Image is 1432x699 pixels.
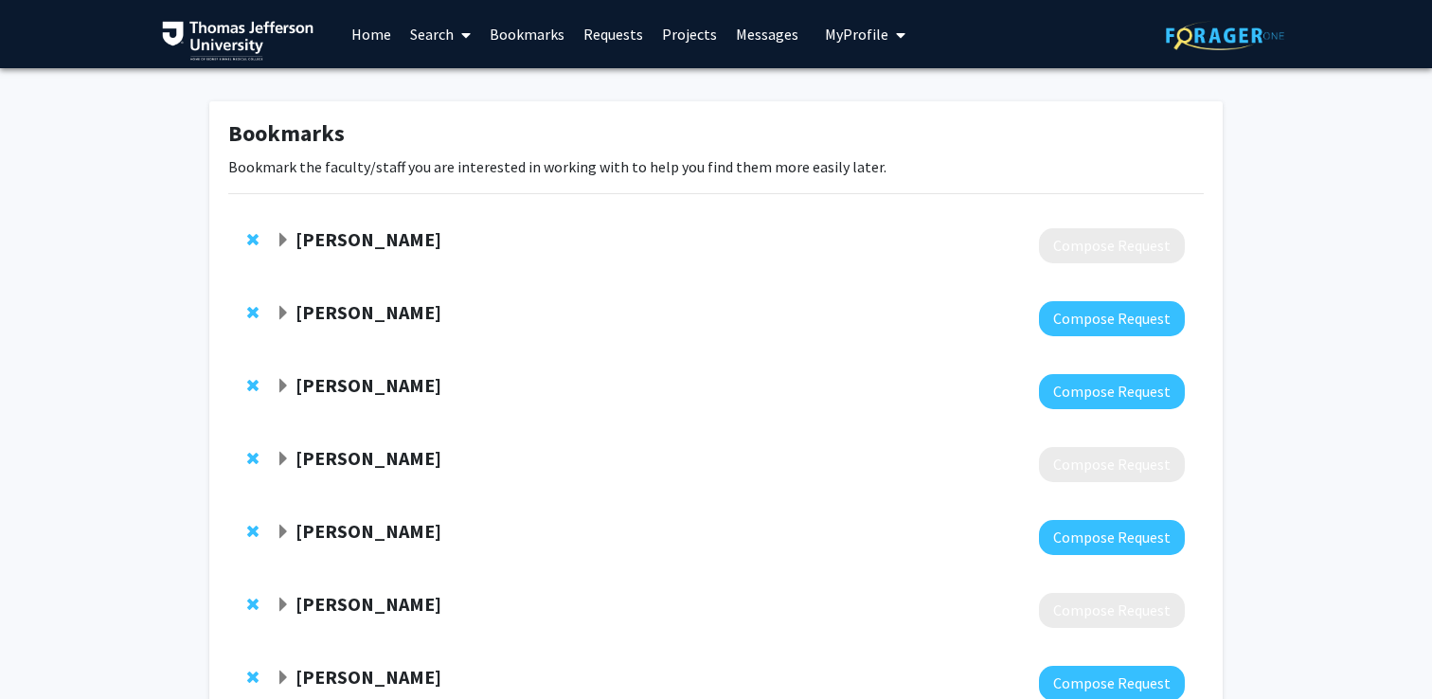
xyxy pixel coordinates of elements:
button: Compose Request to Syed Shah [1039,593,1185,628]
span: Expand Kimberly McLaughlin Bookmark [276,525,291,540]
span: Expand Jennie Ryan Bookmark [276,306,291,321]
button: Compose Request to Kimberly McLaughlin [1039,520,1185,555]
span: My Profile [825,25,888,44]
button: Compose Request to Jennie Ryan [1039,301,1185,336]
strong: [PERSON_NAME] [295,446,441,470]
a: Bookmarks [480,1,574,67]
strong: [PERSON_NAME] [295,300,441,324]
span: Remove Zhikui Wei from bookmarks [247,378,259,393]
span: Remove Aaron Wong from bookmarks [247,670,259,685]
iframe: Chat [14,614,81,685]
img: Thomas Jefferson University Logo [162,21,313,61]
strong: [PERSON_NAME] [295,227,441,251]
button: Compose Request to Megan Reed [1039,228,1185,263]
span: Expand Megan Reed Bookmark [276,233,291,248]
a: Search [401,1,480,67]
strong: [PERSON_NAME] [295,519,441,543]
h1: Bookmarks [228,120,1204,148]
span: Expand Aaron Wong Bookmark [276,671,291,686]
span: Remove Kimberly McLaughlin from bookmarks [247,524,259,539]
strong: [PERSON_NAME] [295,592,441,616]
strong: [PERSON_NAME] [295,373,441,397]
a: Projects [653,1,726,67]
p: Bookmark the faculty/staff you are interested in working with to help you find them more easily l... [228,155,1204,178]
img: ForagerOne Logo [1166,21,1284,50]
a: Home [342,1,401,67]
span: Expand Meghan Harrison Bookmark [276,452,291,467]
span: Remove Jennie Ryan from bookmarks [247,305,259,320]
span: Expand Syed Shah Bookmark [276,598,291,613]
button: Compose Request to Zhikui Wei [1039,374,1185,409]
strong: [PERSON_NAME] [295,665,441,689]
span: Remove Megan Reed from bookmarks [247,232,259,247]
a: Requests [574,1,653,67]
span: Remove Meghan Harrison from bookmarks [247,451,259,466]
span: Expand Zhikui Wei Bookmark [276,379,291,394]
button: Compose Request to Meghan Harrison [1039,447,1185,482]
span: Remove Syed Shah from bookmarks [247,597,259,612]
a: Messages [726,1,808,67]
